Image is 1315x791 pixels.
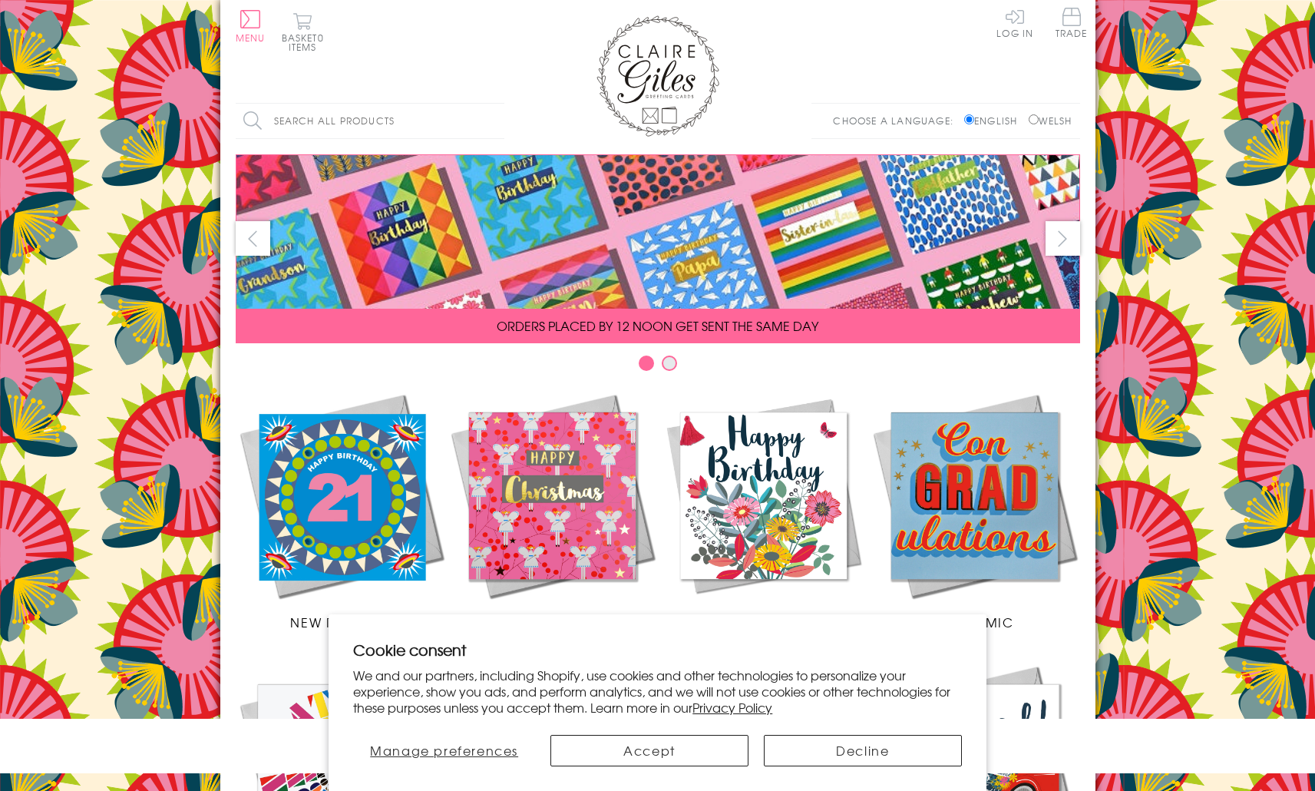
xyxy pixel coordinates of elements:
p: Choose a language: [833,114,961,127]
a: Trade [1056,8,1088,41]
span: Manage preferences [370,741,518,760]
input: Search all products [236,104,504,138]
label: Welsh [1029,114,1072,127]
span: ORDERS PLACED BY 12 NOON GET SENT THE SAME DAY [497,316,818,335]
button: Menu [236,10,266,42]
p: We and our partners, including Shopify, use cookies and other technologies to personalize your ex... [353,667,962,715]
span: Trade [1056,8,1088,38]
img: Claire Giles Greetings Cards [596,15,719,137]
a: Birthdays [658,390,869,631]
button: Manage preferences [353,735,535,766]
label: English [964,114,1025,127]
div: Carousel Pagination [236,355,1080,379]
button: Carousel Page 1 (Current Slide) [639,356,654,371]
input: Welsh [1029,114,1039,124]
button: next [1046,221,1080,256]
a: Privacy Policy [692,698,772,717]
span: 0 items [289,31,324,54]
button: Accept [550,735,748,766]
a: New Releases [236,390,447,631]
span: Birthdays [726,613,800,631]
span: New Releases [290,613,391,631]
input: English [964,114,974,124]
span: Academic [935,613,1014,631]
a: Christmas [447,390,658,631]
button: Carousel Page 2 [662,356,677,371]
button: Decline [764,735,962,766]
span: Christmas [513,613,591,631]
h2: Cookie consent [353,639,962,660]
span: Menu [236,31,266,45]
a: Log In [996,8,1033,38]
input: Search [489,104,504,138]
button: Basket0 items [282,12,324,51]
button: prev [236,221,270,256]
a: Academic [869,390,1080,631]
